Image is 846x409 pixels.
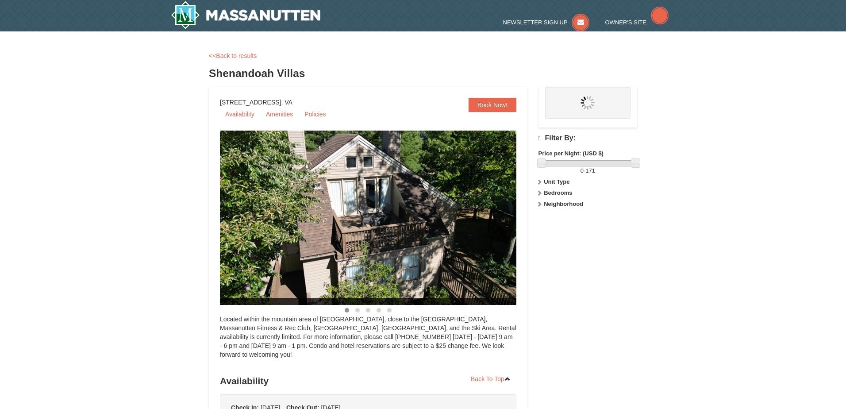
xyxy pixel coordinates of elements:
[544,178,569,185] strong: Unit Type
[220,108,260,121] a: Availability
[585,167,595,174] span: 171
[209,65,637,82] h3: Shenandoah Villas
[220,131,538,305] img: 19219019-2-e70bf45f.jpg
[544,189,572,196] strong: Bedrooms
[544,201,583,207] strong: Neighborhood
[261,108,298,121] a: Amenities
[171,1,320,29] a: Massanutten Resort
[209,52,257,59] a: <<Back to results
[503,19,590,26] a: Newsletter Sign Up
[581,167,584,174] span: 0
[220,372,516,390] h3: Availability
[299,108,331,121] a: Policies
[538,134,637,143] h4: Filter By:
[171,1,320,29] img: Massanutten Resort Logo
[503,19,568,26] span: Newsletter Sign Up
[465,372,516,386] a: Back To Top
[220,315,516,368] div: Located within the mountain area of [GEOGRAPHIC_DATA], close to the [GEOGRAPHIC_DATA], Massanutte...
[538,166,637,175] label: -
[469,98,516,112] a: Book Now!
[538,150,604,157] strong: Price per Night: (USD $)
[581,96,595,110] img: wait.gif
[605,19,669,26] a: Owner's Site
[605,19,647,26] span: Owner's Site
